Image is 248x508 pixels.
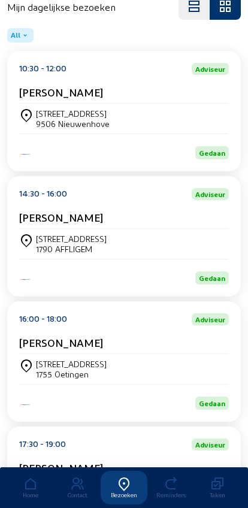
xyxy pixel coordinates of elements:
img: Energy Protect Ramen & Deuren [19,403,31,406]
a: Reminders [147,471,194,504]
div: 14:30 - 16:00 [19,188,67,200]
a: Home [7,471,54,504]
cam-card-title: [PERSON_NAME] [19,461,103,474]
div: 17:30 - 19:00 [19,439,66,450]
div: 1790 AFFLIGEM [36,244,107,254]
div: Contact [54,491,101,498]
cam-card-title: [PERSON_NAME] [19,86,103,98]
span: All [11,31,20,40]
span: Gedaan [199,149,225,157]
div: [STREET_ADDRESS] [36,108,110,119]
span: Adviseur [195,441,225,448]
div: 16:00 - 18:00 [19,313,67,325]
div: Taken [194,491,241,498]
span: Adviseur [195,316,225,323]
div: 9506 Nieuwenhove [36,119,110,129]
div: Reminders [147,491,194,498]
span: Gedaan [199,274,225,282]
img: Iso Protect [19,153,31,156]
span: Gedaan [199,399,225,407]
a: Taken [194,471,241,504]
div: Home [7,491,54,498]
h4: Mijn dagelijkse bezoeken [7,1,116,13]
div: 1755 Oetingen [36,369,107,379]
cam-card-title: [PERSON_NAME] [19,211,103,223]
span: Adviseur [195,65,225,72]
div: [STREET_ADDRESS] [36,234,107,244]
a: Bezoeken [101,471,147,504]
div: 10:30 - 12:00 [19,63,66,75]
div: [STREET_ADDRESS] [36,359,107,369]
span: Adviseur [195,190,225,198]
div: Bezoeken [101,491,147,498]
img: Iso Protect [19,278,31,281]
a: Contact [54,471,101,504]
cam-card-title: [PERSON_NAME] [19,336,103,349]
